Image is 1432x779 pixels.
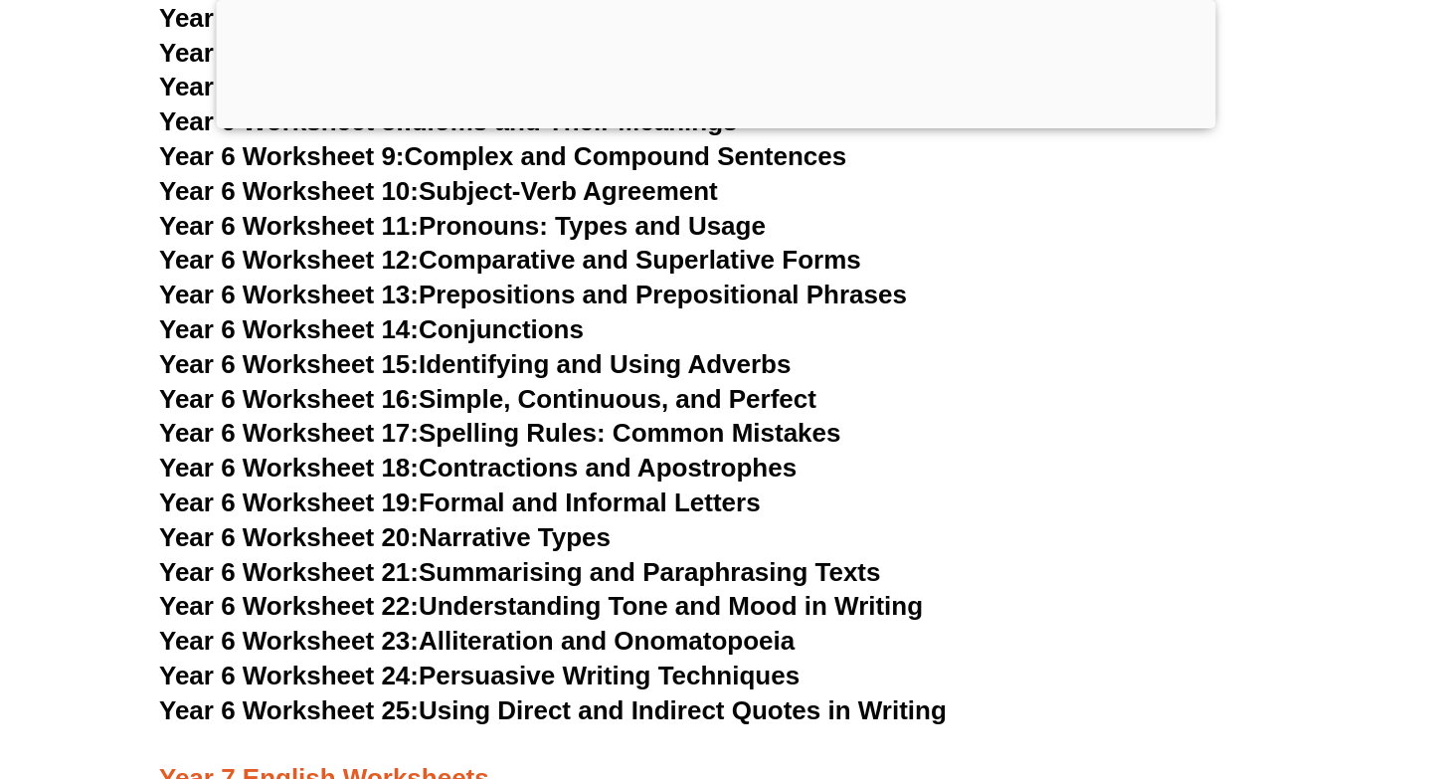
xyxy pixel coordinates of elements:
[159,522,419,552] span: Year 6 Worksheet 20:
[159,487,419,517] span: Year 6 Worksheet 19:
[159,349,791,379] a: Year 6 Worksheet 15:Identifying and Using Adverbs
[159,557,880,587] a: Year 6 Worksheet 21:Summarising and Paraphrasing Texts
[159,211,766,241] a: Year 6 Worksheet 11:Pronouns: Types and Usage
[159,314,584,344] a: Year 6 Worksheet 14:Conjunctions
[159,453,797,483] a: Year 6 Worksheet 18:Contractions and Apostrophes
[159,245,419,275] span: Year 6 Worksheet 12:
[159,487,761,517] a: Year 6 Worksheet 19:Formal and Informal Letters
[159,72,405,101] span: Year 6 Worksheet 7:
[159,557,419,587] span: Year 6 Worksheet 21:
[159,626,795,656] a: Year 6 Worksheet 23:Alliteration and Onomatopoeia
[159,38,405,68] span: Year 6 Worksheet 6:
[159,626,419,656] span: Year 6 Worksheet 23:
[159,106,405,136] span: Year 6 Worksheet 8:
[159,141,405,171] span: Year 6 Worksheet 9:
[159,176,718,206] a: Year 6 Worksheet 10:Subject-Verb Agreement
[159,106,737,136] a: Year 6 Worksheet 8:Idioms and Their Meanings
[159,141,846,171] a: Year 6 Worksheet 9:Complex and Compound Sentences
[159,280,419,309] span: Year 6 Worksheet 13:
[159,695,947,725] a: Year 6 Worksheet 25:Using Direct and Indirect Quotes in Writing
[159,661,800,690] a: Year 6 Worksheet 24:Persuasive Writing Techniques
[159,418,419,448] span: Year 6 Worksheet 17:
[159,3,771,33] a: Year 6 Worksheet 5:Homophones and Homonyms
[159,3,405,33] span: Year 6 Worksheet 5:
[159,661,419,690] span: Year 6 Worksheet 24:
[159,384,419,414] span: Year 6 Worksheet 16:
[159,211,419,241] span: Year 6 Worksheet 11:
[159,72,894,101] a: Year 6 Worksheet 7:Similes, Metaphors, and Personification
[1092,554,1432,779] iframe: Chat Widget
[159,591,419,621] span: Year 6 Worksheet 22:
[159,245,861,275] a: Year 6 Worksheet 12:Comparative and Superlative Forms
[159,314,419,344] span: Year 6 Worksheet 14:
[159,591,923,621] a: Year 6 Worksheet 22:Understanding Tone and Mood in Writing
[159,695,419,725] span: Year 6 Worksheet 25:
[159,280,907,309] a: Year 6 Worksheet 13:Prepositions and Prepositional Phrases
[159,384,816,414] a: Year 6 Worksheet 16:Simple, Continuous, and Perfect
[159,418,840,448] a: Year 6 Worksheet 17:Spelling Rules: Common Mistakes
[159,349,419,379] span: Year 6 Worksheet 15:
[159,453,419,483] span: Year 6 Worksheet 18:
[159,176,419,206] span: Year 6 Worksheet 10:
[159,38,665,68] a: Year 6 Worksheet 6:Prefixes and Suffixes
[159,522,611,552] a: Year 6 Worksheet 20:Narrative Types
